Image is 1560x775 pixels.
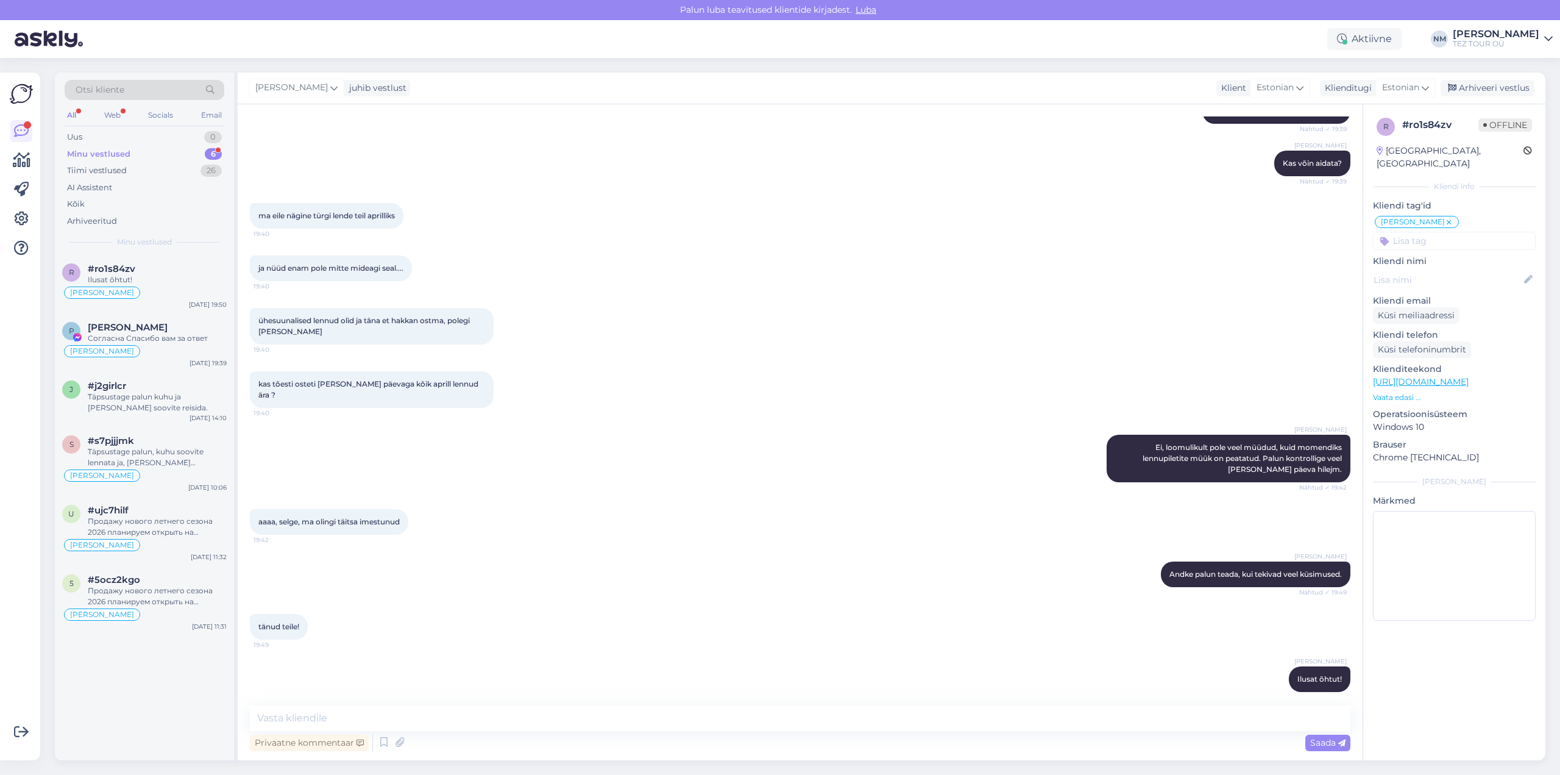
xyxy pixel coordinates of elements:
[1299,483,1347,492] span: Nähtud ✓ 19:42
[67,131,82,143] div: Uus
[88,263,135,274] span: #ro1s84zv
[1300,124,1347,134] span: Nähtud ✓ 19:39
[67,165,127,177] div: Tiimi vestlused
[1373,307,1459,324] div: Küsi meiliaadressi
[1327,28,1402,50] div: Aktiivne
[1402,118,1478,132] div: # ro1s84zv
[852,4,880,15] span: Luba
[88,505,129,516] span: #ujc7hilf
[1373,392,1536,403] p: Vaata edasi ...
[88,435,134,446] span: #s7pjjjmk
[1294,657,1347,666] span: [PERSON_NAME]
[68,509,74,518] span: u
[88,574,140,585] span: #5ocz2kgo
[253,229,299,238] span: 19:40
[258,211,395,220] span: ma eile nägine türgi lende teil aprilliks
[1373,181,1536,192] div: Kliendi info
[250,735,369,751] div: Privaatne kommentaar
[88,516,227,538] div: Продажу нового летнего сезона 2026 планируем открыть на следующей неделе.
[1373,408,1536,421] p: Operatsioonisüsteem
[192,622,227,631] div: [DATE] 11:31
[67,182,112,194] div: AI Assistent
[1373,495,1536,507] p: Märkmed
[69,579,74,588] span: 5
[88,585,227,607] div: Продажу нового летнего сезона 2026 планируем открыть на следующей неделе.
[69,385,73,394] span: j
[1169,570,1342,579] span: Andke palun teada, kui tekivad veel küsimused.
[1297,674,1342,684] span: Ilusat õhtut!
[102,107,123,123] div: Web
[199,107,224,123] div: Email
[1294,552,1347,561] span: [PERSON_NAME]
[88,446,227,468] div: Täpsustage palun, kuhu soovite lennata ja, [PERSON_NAME][DEMOGRAPHIC_DATA], siis kui kauaks.
[1373,329,1536,341] p: Kliendi telefon
[1373,199,1536,212] p: Kliendi tag'id
[253,345,299,354] span: 19:40
[189,300,227,309] div: [DATE] 19:50
[1373,451,1536,464] p: Chrome [TECHNICAL_ID]
[1373,255,1536,268] p: Kliendi nimi
[1143,443,1344,474] span: Ei, loomulikult pole veel müüdud, kuid momendiks lennupiletite müük on peatatud. Palun kontrollig...
[1374,273,1522,287] input: Lisa nimi
[1294,141,1347,150] span: [PERSON_NAME]
[88,391,227,413] div: Täpsustage palun kuhu ja [PERSON_NAME] soovite reisida.
[117,237,172,248] span: Minu vestlused
[70,541,134,549] span: [PERSON_NAME]
[200,165,222,177] div: 26
[1453,29,1539,39] div: [PERSON_NAME]
[1373,232,1536,250] input: Lisa tag
[205,148,222,160] div: 6
[188,483,227,492] div: [DATE] 10:06
[253,282,299,291] span: 19:40
[70,289,134,296] span: [PERSON_NAME]
[1294,425,1347,434] span: [PERSON_NAME]
[1283,159,1342,168] span: Kas võin aidata?
[191,552,227,562] div: [DATE] 11:32
[1383,122,1389,131] span: r
[1373,341,1471,358] div: Küsi telefoninumbrit
[69,268,74,277] span: r
[1320,82,1372,95] div: Klienditugi
[70,472,134,479] span: [PERSON_NAME]
[146,107,175,123] div: Socials
[1478,118,1532,132] span: Offline
[1441,80,1534,96] div: Arhiveeri vestlus
[344,82,406,95] div: juhib vestlust
[1431,30,1448,48] div: NM
[1373,421,1536,434] p: Windows 10
[70,611,134,618] span: [PERSON_NAME]
[258,316,472,336] span: ühesuunalised lennud olid ja täna et hakkan ostma, polegi [PERSON_NAME]
[1382,81,1419,95] span: Estonian
[1381,218,1445,226] span: [PERSON_NAME]
[255,81,328,95] span: [PERSON_NAME]
[1373,476,1536,487] div: [PERSON_NAME]
[253,409,299,418] span: 19:40
[1373,295,1536,307] p: Kliendi email
[190,359,227,368] div: [DATE] 19:39
[69,326,74,335] span: Р
[1373,363,1536,376] p: Klienditeekond
[1216,82,1246,95] div: Klient
[76,84,124,96] span: Otsi kliente
[1299,693,1347,702] span: Nähtud ✓ 19:50
[1299,588,1347,597] span: Nähtud ✓ 19:49
[1453,39,1539,49] div: TEZ TOUR OÜ
[258,517,400,526] span: aaaa, selge, ma olingi täitsa imestunud
[67,148,130,160] div: Minu vestlused
[88,274,227,285] div: Ilusat õhtut!
[69,440,74,449] span: s
[1373,438,1536,451] p: Brauser
[253,640,299,649] span: 19:49
[258,263,403,273] span: ja nüüd enam pole mitte mideagi seal....
[88,333,227,344] div: Согласна Спасибо вам за ответ
[204,131,222,143] div: 0
[65,107,79,123] div: All
[67,215,117,227] div: Arhiveeritud
[70,348,134,355] span: [PERSON_NAME]
[88,322,168,333] span: Романова Анжелика
[1377,145,1523,170] div: [GEOGRAPHIC_DATA], [GEOGRAPHIC_DATA]
[190,413,227,423] div: [DATE] 14:10
[258,379,480,399] span: kas tõesti osteti [PERSON_NAME] päevaga kõik aprill lennud ära ?
[253,535,299,545] span: 19:42
[1257,81,1294,95] span: Estonian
